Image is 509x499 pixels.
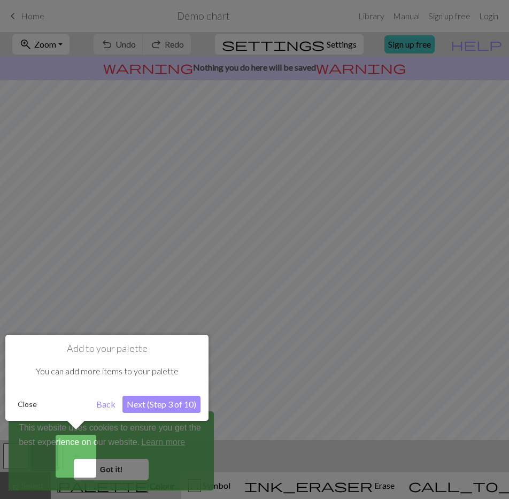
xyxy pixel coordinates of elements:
[13,396,41,412] button: Close
[13,355,200,388] div: You can add more items to your palette
[122,396,200,413] button: Next (Step 3 of 10)
[92,396,120,413] button: Back
[5,335,209,421] div: Add to your palette
[13,343,200,355] h1: Add to your palette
